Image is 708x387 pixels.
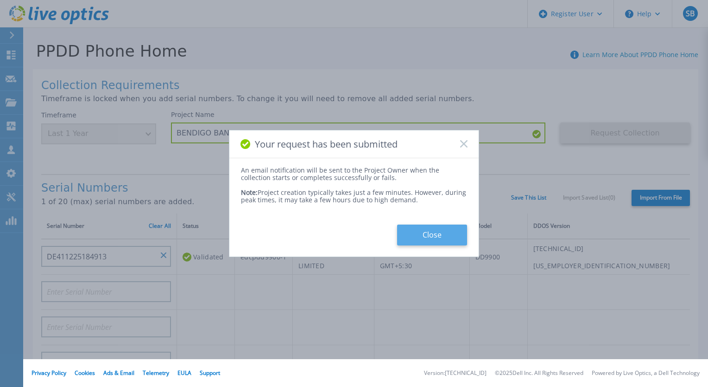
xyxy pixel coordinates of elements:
button: Close [397,225,467,245]
div: Project creation typically takes just a few minutes. However, during peak times, it may take a fe... [241,181,467,204]
div: An email notification will be sent to the Project Owner when the collection starts or completes s... [241,167,467,181]
a: Ads & Email [103,369,134,377]
li: Version: [TECHNICAL_ID] [424,370,487,376]
a: Cookies [75,369,95,377]
a: Support [200,369,220,377]
a: Privacy Policy [32,369,66,377]
span: Note: [241,188,258,197]
li: Powered by Live Optics, a Dell Technology [592,370,700,376]
a: EULA [177,369,191,377]
a: Telemetry [143,369,169,377]
li: © 2025 Dell Inc. All Rights Reserved [495,370,583,376]
span: Your request has been submitted [255,139,398,149]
